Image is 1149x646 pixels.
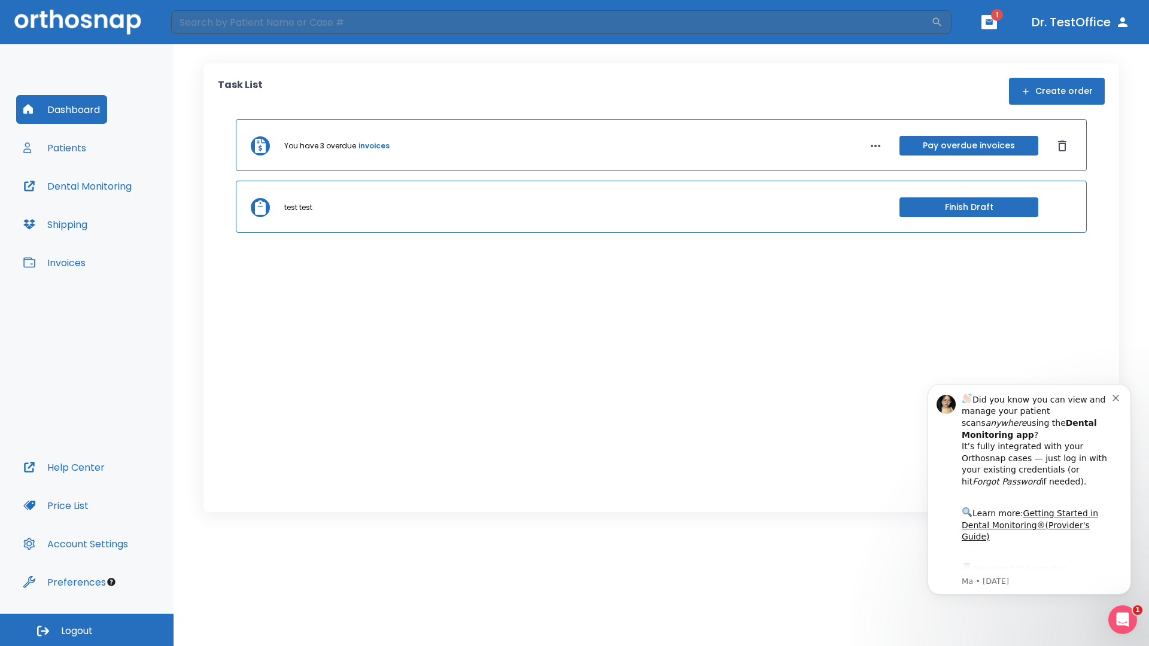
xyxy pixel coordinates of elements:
[16,529,135,558] button: Account Settings
[16,210,95,239] button: Shipping
[61,624,93,638] span: Logout
[218,78,263,105] p: Task List
[284,141,356,151] p: You have 3 overdue
[16,491,96,520] button: Price List
[1108,605,1137,634] iframe: Intercom live chat
[1053,136,1072,156] button: Dismiss
[899,136,1038,156] button: Pay overdue invoices
[16,248,93,277] button: Invoices
[106,577,117,587] div: Tooltip anchor
[16,453,112,482] button: Help Center
[16,95,107,124] button: Dashboard
[991,9,1003,21] span: 1
[16,133,93,162] button: Patients
[16,568,113,596] button: Preferences
[1027,11,1135,33] button: Dr. TestOffice
[358,141,390,151] a: invoices
[1009,78,1105,105] button: Create order
[284,202,312,213] p: test test
[899,197,1038,217] button: Finish Draft
[14,10,141,34] img: Orthosnap
[16,172,139,200] button: Dental Monitoring
[910,369,1149,640] iframe: Intercom notifications message
[1133,605,1142,615] span: 1
[171,10,931,34] input: Search by Patient Name or Case #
